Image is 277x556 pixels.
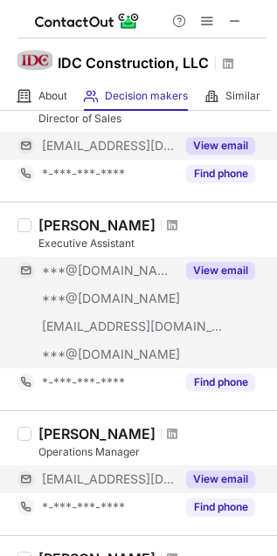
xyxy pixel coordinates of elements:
[42,471,176,487] span: [EMAIL_ADDRESS][DOMAIN_NAME]
[186,498,255,516] button: Reveal Button
[42,347,180,362] span: ***@[DOMAIN_NAME]
[38,444,267,460] div: Operations Manager
[38,216,156,234] div: [PERSON_NAME]
[186,374,255,391] button: Reveal Button
[42,263,176,278] span: ***@[DOMAIN_NAME]
[35,10,140,31] img: ContactOut v5.3.10
[42,291,180,306] span: ***@[DOMAIN_NAME]
[38,425,156,443] div: [PERSON_NAME]
[186,262,255,279] button: Reveal Button
[42,319,224,334] span: [EMAIL_ADDRESS][DOMAIN_NAME]
[186,470,255,488] button: Reveal Button
[38,236,267,251] div: Executive Assistant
